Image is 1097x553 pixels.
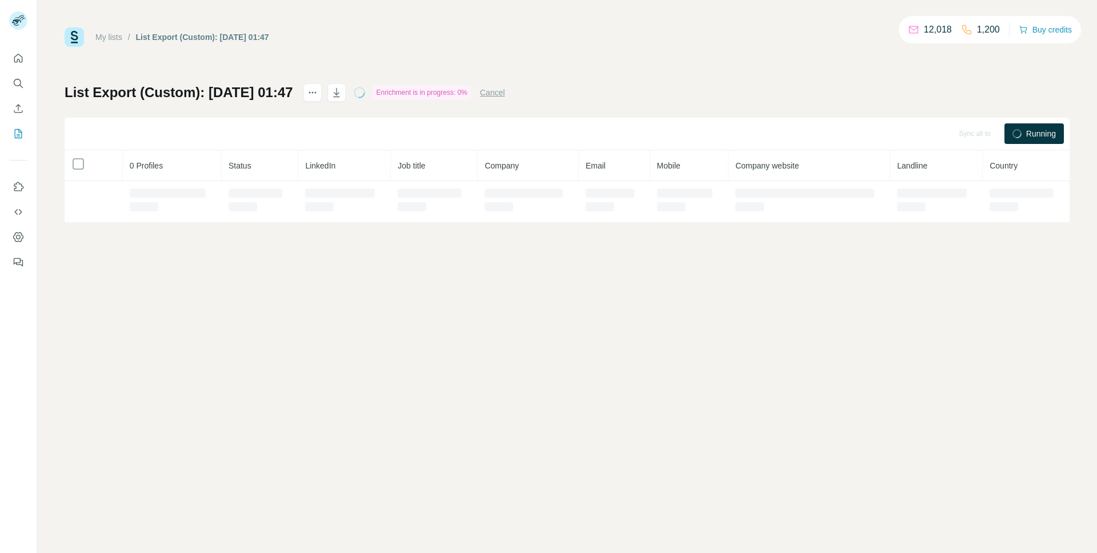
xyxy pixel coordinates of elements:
img: Surfe Logo [65,27,84,47]
div: List Export (Custom): [DATE] 01:47 [136,31,269,43]
button: Enrich CSV [9,98,27,119]
span: Company [485,161,519,170]
a: My lists [95,33,122,42]
span: Running [1026,128,1056,139]
button: Use Surfe API [9,202,27,222]
button: Feedback [9,252,27,273]
span: LinkedIn [305,161,335,170]
span: Status [229,161,251,170]
button: Use Surfe on LinkedIn [9,177,27,197]
button: Cancel [480,87,505,98]
span: Email [586,161,606,170]
span: Landline [897,161,927,170]
button: Dashboard [9,227,27,247]
li: / [128,31,130,43]
span: Mobile [657,161,680,170]
button: Buy credits [1019,22,1072,38]
button: Search [9,73,27,94]
p: 1,200 [977,23,1000,37]
span: 0 Profiles [130,161,163,170]
span: Company website [735,161,799,170]
button: Quick start [9,48,27,69]
span: Job title [398,161,425,170]
h1: List Export (Custom): [DATE] 01:47 [65,83,293,102]
span: Country [990,161,1018,170]
button: actions [303,83,322,102]
p: 12,018 [924,23,952,37]
div: Enrichment is in progress: 0% [373,86,471,99]
button: My lists [9,123,27,144]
